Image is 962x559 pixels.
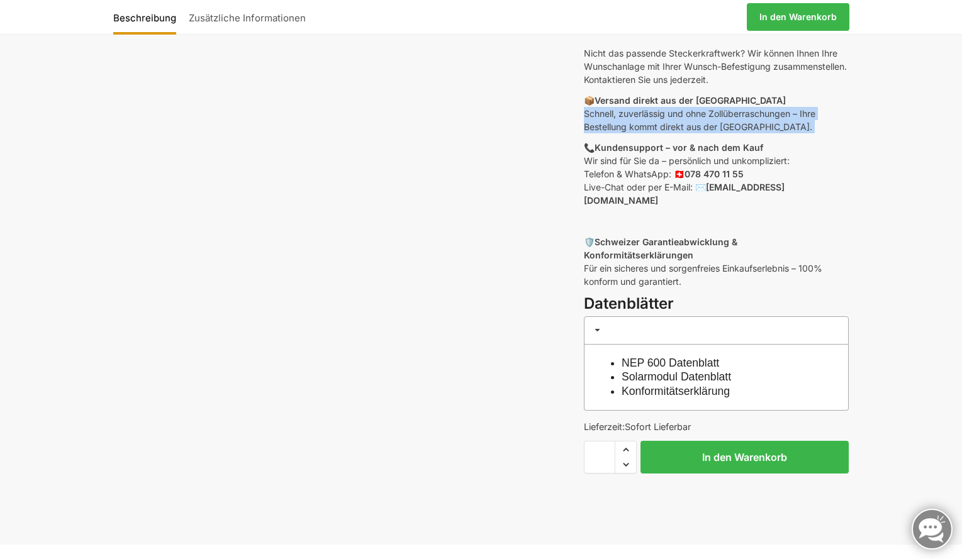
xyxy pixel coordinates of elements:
p: Nicht das passende Steckerkraftwerk? Wir können Ihnen Ihre Wunschanlage mit Ihrer Wunsch-Befestig... [584,47,849,86]
span: Increase quantity [615,441,636,458]
p: 📦 Schnell, zuverlässig und ohne Zollüberraschungen – Ihre Bestellung kommt direkt aus der [GEOGRA... [584,94,849,133]
span: Sofort Lieferbar [625,421,691,432]
a: Solarmodul Datenblatt [622,370,731,383]
strong: 078 470 11 55 [685,169,744,179]
h3: Datenblätter [584,293,849,315]
a: Konformitätserklärung [622,385,730,397]
strong: Schweizer Garantieabwicklung & Konformitätserklärungen [584,236,737,260]
iframe: Sicherer Rahmen für schnelle Bezahlvorgänge [581,481,851,516]
p: 📞 Wir sind für Sie da – persönlich und unkompliziert: Telefon & WhatsApp: 🇨🇭 Live-Chat oder per E... [584,141,849,207]
span: Reduce quantity [615,457,636,473]
a: Beschreibung [113,2,182,32]
strong: Kundensupport – vor & nach dem Kauf [595,142,763,153]
a: In den Warenkorb [747,3,849,31]
strong: Versand direkt aus der [GEOGRAPHIC_DATA] [595,95,786,106]
a: NEP 600 Datenblatt [622,357,719,369]
button: In den Warenkorb [640,441,849,473]
p: 🛡️ Für ein sicheres und sorgenfreies Einkaufserlebnis – 100% konform und garantiert. [584,235,849,288]
input: Produktmenge [584,441,615,473]
a: Zusätzliche Informationen [182,2,312,32]
span: Lieferzeit: [584,421,691,432]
